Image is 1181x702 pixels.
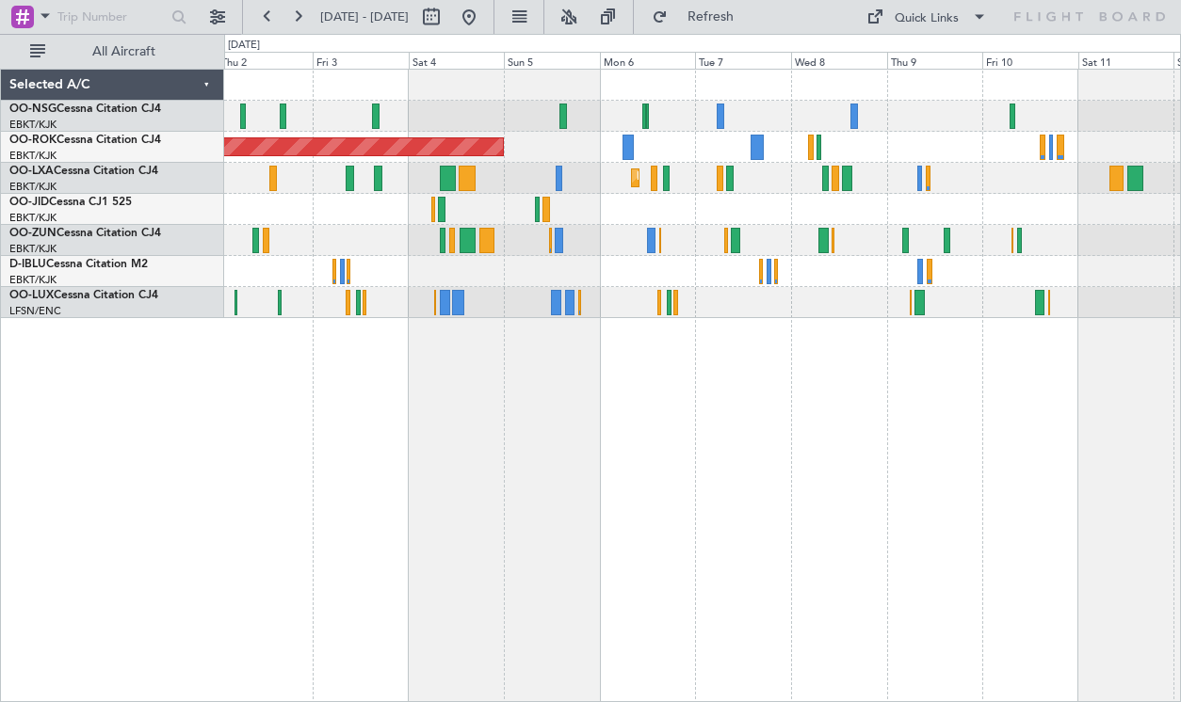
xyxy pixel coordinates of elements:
[9,166,54,177] span: OO-LXA
[504,52,600,69] div: Sun 5
[9,166,158,177] a: OO-LXACessna Citation CJ4
[9,135,57,146] span: OO-ROK
[21,37,204,67] button: All Aircraft
[9,118,57,132] a: EBKT/KJK
[9,259,46,270] span: D-IBLU
[9,273,57,287] a: EBKT/KJK
[9,197,132,208] a: OO-JIDCessna CJ1 525
[1078,52,1174,69] div: Sat 11
[57,3,166,31] input: Trip Number
[9,228,57,239] span: OO-ZUN
[9,290,158,301] a: OO-LUXCessna Citation CJ4
[9,259,148,270] a: D-IBLUCessna Citation M2
[9,104,57,115] span: OO-NSG
[637,164,856,192] div: Planned Maint Kortrijk-[GEOGRAPHIC_DATA]
[600,52,696,69] div: Mon 6
[320,8,409,25] span: [DATE] - [DATE]
[228,38,260,54] div: [DATE]
[791,52,887,69] div: Wed 8
[9,228,161,239] a: OO-ZUNCessna Citation CJ4
[9,104,161,115] a: OO-NSGCessna Citation CJ4
[9,242,57,256] a: EBKT/KJK
[9,149,57,163] a: EBKT/KJK
[9,135,161,146] a: OO-ROKCessna Citation CJ4
[982,52,1078,69] div: Fri 10
[9,211,57,225] a: EBKT/KJK
[671,10,751,24] span: Refresh
[409,52,505,69] div: Sat 4
[887,52,983,69] div: Thu 9
[218,52,314,69] div: Thu 2
[695,52,791,69] div: Tue 7
[895,9,959,28] div: Quick Links
[9,290,54,301] span: OO-LUX
[49,45,199,58] span: All Aircraft
[313,52,409,69] div: Fri 3
[9,180,57,194] a: EBKT/KJK
[9,197,49,208] span: OO-JID
[857,2,996,32] button: Quick Links
[9,304,61,318] a: LFSN/ENC
[643,2,756,32] button: Refresh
